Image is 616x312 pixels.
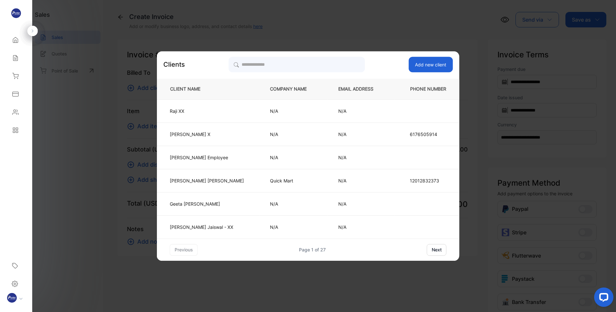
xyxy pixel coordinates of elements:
p: 12012832373 [410,177,447,184]
p: N/A [338,224,384,230]
img: profile [7,293,17,303]
p: Clients [163,60,185,69]
img: logo [11,8,21,18]
p: [PERSON_NAME] Employee [170,154,244,161]
p: N/A [270,154,317,161]
p: [PERSON_NAME] Jaiswal - XX [170,224,244,230]
p: PHONE NUMBER [405,86,449,93]
p: N/A [270,200,317,207]
div: Page 1 of 27 [299,246,326,253]
p: N/A [270,224,317,230]
button: next [427,244,447,256]
p: 6176505914 [410,131,447,138]
p: CLIENT NAME [168,86,249,93]
iframe: LiveChat chat widget [589,285,616,312]
p: EMAIL ADDRESS [338,86,384,93]
p: Raji XX [170,108,244,114]
p: N/A [338,200,384,207]
button: Add new client [409,57,453,72]
p: N/A [270,131,317,138]
p: Geeta [PERSON_NAME] [170,200,244,207]
p: N/A [338,154,384,161]
p: [PERSON_NAME] [PERSON_NAME] [170,177,244,184]
p: N/A [338,108,384,114]
p: N/A [270,108,317,114]
p: Quick Mart [270,177,317,184]
button: previous [170,244,198,256]
p: N/A [338,131,384,138]
p: [PERSON_NAME] X [170,131,244,138]
p: N/A [338,177,384,184]
p: COMPANY NAME [270,86,317,93]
